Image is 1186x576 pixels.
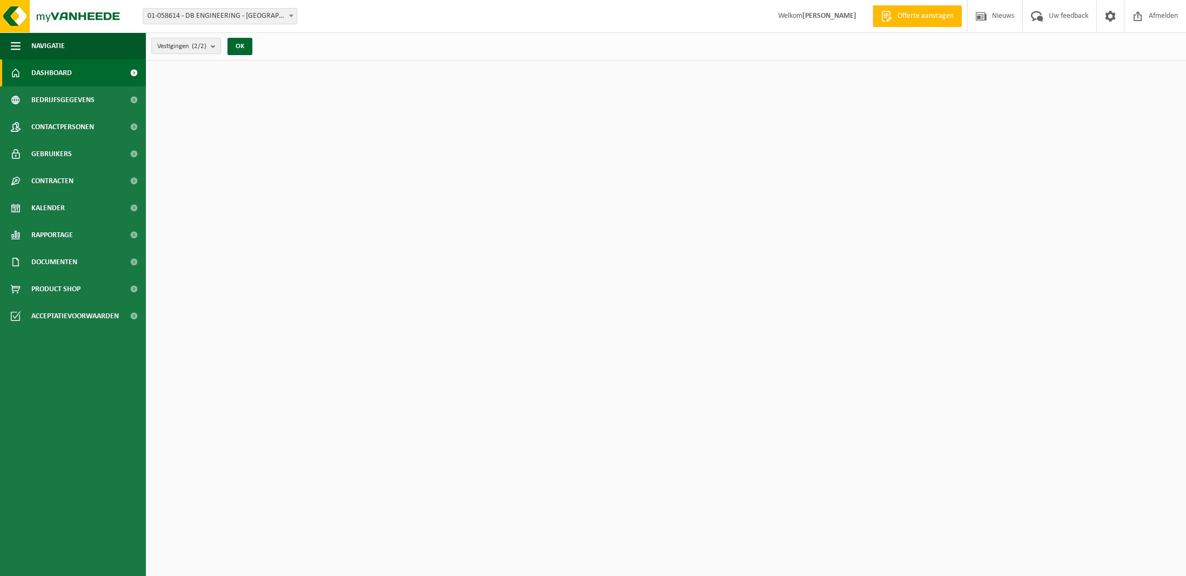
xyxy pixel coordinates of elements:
span: Documenten [31,249,77,276]
span: Dashboard [31,59,72,86]
span: 01-058614 - DB ENGINEERING - HARELBEKE [143,8,297,24]
count: (2/2) [192,43,206,50]
span: Navigatie [31,32,65,59]
a: Offerte aanvragen [873,5,962,27]
span: Contracten [31,168,73,195]
button: Vestigingen(2/2) [151,38,221,54]
span: Bedrijfsgegevens [31,86,95,113]
span: Gebruikers [31,140,72,168]
button: OK [227,38,252,55]
strong: [PERSON_NAME] [802,12,856,20]
span: 01-058614 - DB ENGINEERING - HARELBEKE [143,9,297,24]
span: Product Shop [31,276,81,303]
span: Contactpersonen [31,113,94,140]
span: Offerte aanvragen [895,11,956,22]
span: Vestigingen [157,38,206,55]
span: Kalender [31,195,65,222]
span: Rapportage [31,222,73,249]
span: Acceptatievoorwaarden [31,303,119,330]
